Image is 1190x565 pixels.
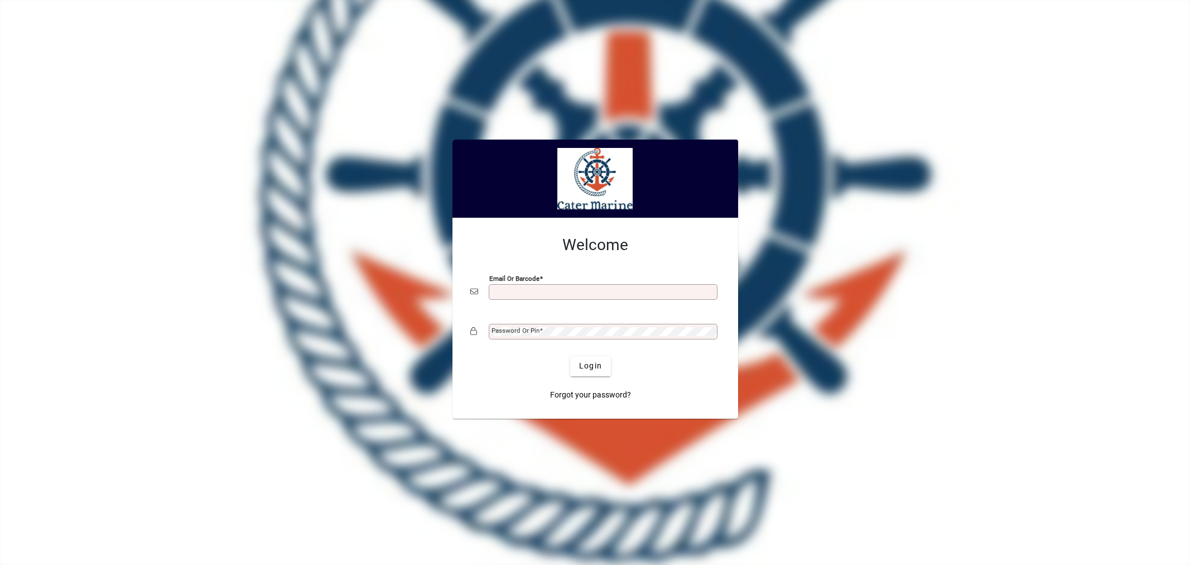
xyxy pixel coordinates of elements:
[489,274,539,282] mat-label: Email or Barcode
[470,236,720,255] h2: Welcome
[570,356,611,376] button: Login
[546,385,635,405] a: Forgot your password?
[492,327,539,334] mat-label: Password or Pin
[550,389,631,401] span: Forgot your password?
[579,360,602,372] span: Login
